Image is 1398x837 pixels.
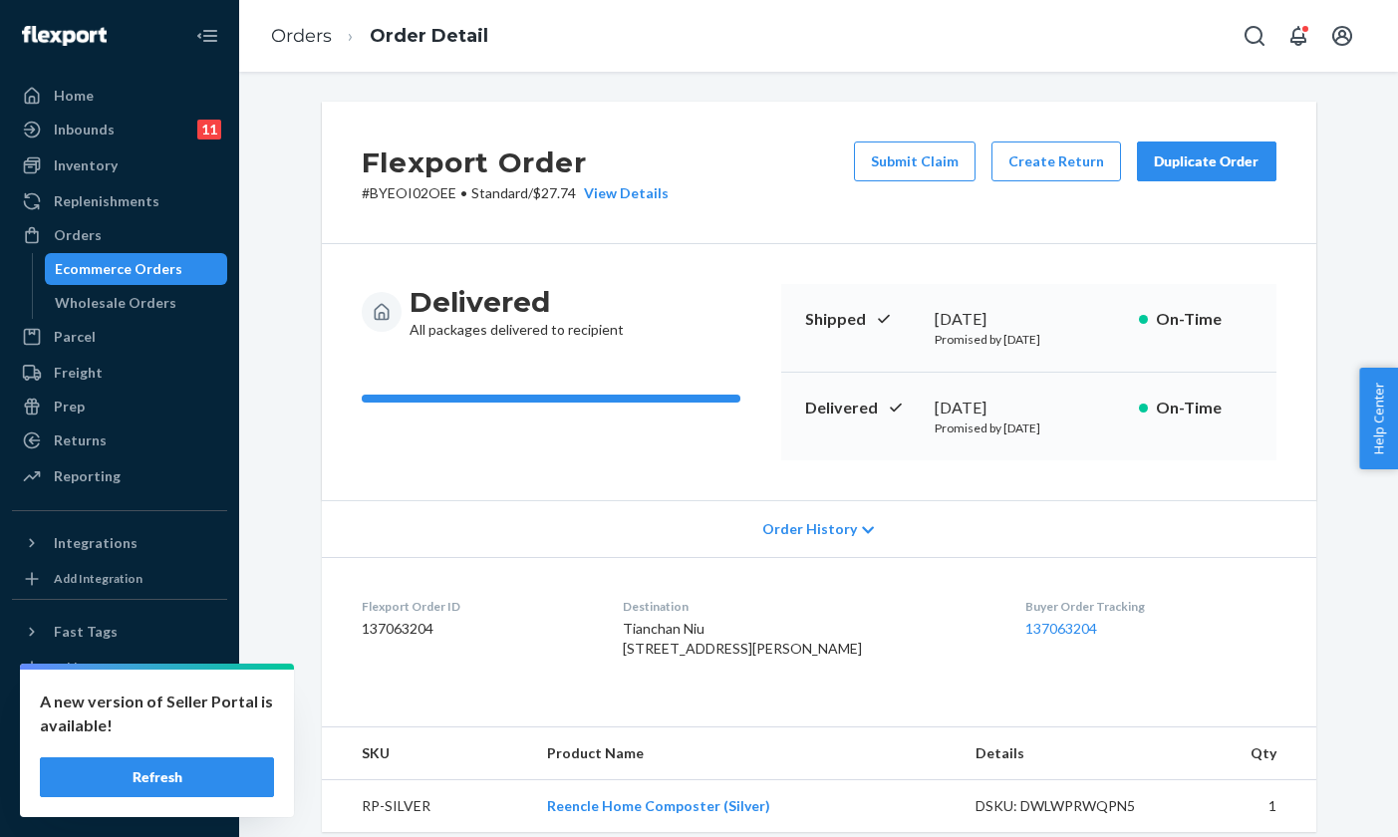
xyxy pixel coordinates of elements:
p: On-Time [1156,397,1253,419]
a: Reporting [12,460,227,492]
div: All packages delivered to recipient [410,284,624,340]
p: On-Time [1156,308,1253,331]
span: Tianchan Niu [STREET_ADDRESS][PERSON_NAME] [623,620,862,657]
th: Details [960,727,1179,780]
p: Delivered [805,397,919,419]
button: Fast Tags [12,616,227,648]
div: 11 [197,120,221,139]
a: 137063204 [1025,620,1097,637]
a: Inbounds11 [12,114,227,145]
div: Orders [54,225,102,245]
a: Settings [12,688,227,719]
button: Submit Claim [854,141,976,181]
div: Add Integration [54,570,142,587]
a: Help Center [12,755,227,787]
a: Orders [12,219,227,251]
dt: Buyer Order Tracking [1025,598,1276,615]
div: Add Fast Tag [54,659,126,676]
a: Talk to Support [12,721,227,753]
dt: Flexport Order ID [362,598,592,615]
span: Order History [762,519,857,539]
ol: breadcrumbs [255,7,504,66]
th: SKU [322,727,531,780]
a: Home [12,80,227,112]
a: Parcel [12,321,227,353]
button: Give Feedback [12,789,227,821]
p: Shipped [805,308,919,331]
div: Wholesale Orders [55,293,176,313]
a: Prep [12,391,227,422]
button: View Details [576,183,669,203]
a: Order Detail [370,25,488,47]
div: DSKU: DWLWPRWQPN5 [976,796,1163,816]
h3: Delivered [410,284,624,320]
button: Create Return [991,141,1121,181]
button: Open notifications [1278,16,1318,56]
p: Promised by [DATE] [935,419,1123,436]
button: Duplicate Order [1137,141,1276,181]
div: [DATE] [935,308,1123,331]
div: Returns [54,430,107,450]
a: Ecommerce Orders [45,253,228,285]
td: 1 [1179,780,1316,833]
div: Inbounds [54,120,115,139]
div: Ecommerce Orders [55,259,182,279]
div: Inventory [54,155,118,175]
td: RP-SILVER [322,780,531,833]
a: Replenishments [12,185,227,217]
button: Open account menu [1322,16,1362,56]
div: Freight [54,363,103,383]
div: Home [54,86,94,106]
div: Prep [54,397,85,417]
th: Product Name [531,727,960,780]
div: Integrations [54,533,138,553]
a: Add Integration [12,567,227,591]
p: Promised by [DATE] [935,331,1123,348]
th: Qty [1179,727,1316,780]
button: Close Navigation [187,16,227,56]
button: Help Center [1359,368,1398,469]
img: Flexport logo [22,26,107,46]
p: A new version of Seller Portal is available! [40,690,274,737]
dd: 137063204 [362,619,592,639]
span: Standard [471,184,528,201]
div: Parcel [54,327,96,347]
h2: Flexport Order [362,141,669,183]
a: Freight [12,357,227,389]
a: Orders [271,25,332,47]
dt: Destination [623,598,993,615]
span: • [460,184,467,201]
button: Open Search Box [1235,16,1274,56]
div: [DATE] [935,397,1123,419]
button: Refresh [40,757,274,797]
button: Integrations [12,527,227,559]
a: Inventory [12,149,227,181]
a: Add Fast Tag [12,656,227,680]
a: Wholesale Orders [45,287,228,319]
a: Reencle Home Composter (Silver) [547,797,770,814]
a: Returns [12,424,227,456]
div: Fast Tags [54,622,118,642]
div: Replenishments [54,191,159,211]
p: # BYEOI02OEE / $27.74 [362,183,669,203]
div: Reporting [54,466,121,486]
div: Duplicate Order [1154,151,1259,171]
